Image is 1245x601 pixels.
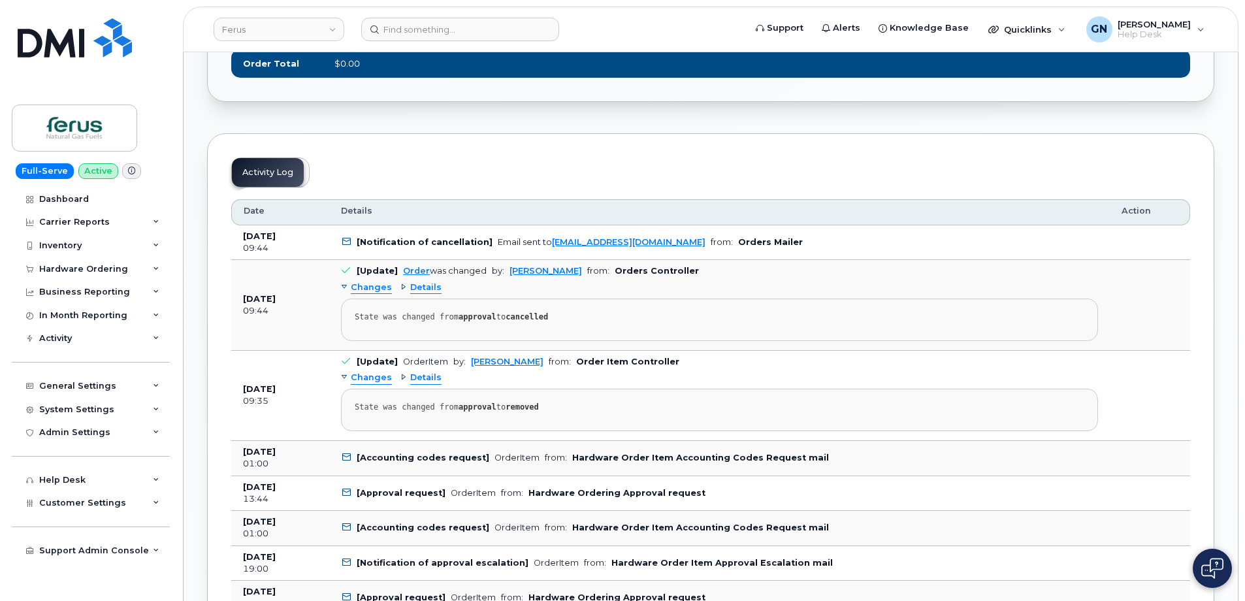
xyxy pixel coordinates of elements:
[545,453,567,463] span: from:
[243,458,317,470] div: 01:00
[243,57,299,70] label: Order Total
[243,294,276,304] b: [DATE]
[357,357,398,366] b: [Update]
[1091,22,1107,37] span: GN
[615,266,699,276] b: Orders Controller
[498,237,705,247] div: Email sent to
[341,205,372,217] span: Details
[869,15,978,41] a: Knowledge Base
[351,372,392,384] span: Changes
[451,488,496,498] div: OrderItem
[243,528,317,540] div: 01:00
[243,482,276,492] b: [DATE]
[506,312,548,321] strong: cancelled
[552,237,705,247] a: [EMAIL_ADDRESS][DOMAIN_NAME]
[355,312,1084,322] div: State was changed from to
[534,558,579,568] div: OrderItem
[979,16,1075,42] div: Quicklinks
[1118,29,1191,40] span: Help Desk
[813,15,869,41] a: Alerts
[1110,199,1190,225] th: Action
[1077,16,1214,42] div: Geoffrey Newport
[572,523,829,532] b: Hardware Order Item Accounting Codes Request mail
[584,558,606,568] span: from:
[243,563,317,575] div: 19:00
[243,447,276,457] b: [DATE]
[243,242,317,254] div: 09:44
[244,205,265,217] span: Date
[410,282,442,294] span: Details
[587,266,609,276] span: from:
[572,453,829,463] b: Hardware Order Item Accounting Codes Request mail
[471,357,543,366] a: [PERSON_NAME]
[1118,19,1191,29] span: [PERSON_NAME]
[492,266,504,276] span: by:
[243,231,276,241] b: [DATE]
[361,18,559,41] input: Find something...
[357,523,489,532] b: [Accounting codes request]
[506,402,539,412] strong: removed
[528,488,705,498] b: Hardware Ordering Approval request
[738,237,803,247] b: Orders Mailer
[545,523,567,532] span: from:
[357,488,445,498] b: [Approval request]
[459,312,496,321] strong: approval
[334,58,360,69] span: $0.00
[576,357,679,366] b: Order Item Controller
[833,22,860,35] span: Alerts
[890,22,969,35] span: Knowledge Base
[747,15,813,41] a: Support
[355,402,1084,412] div: State was changed from to
[243,517,276,527] b: [DATE]
[243,552,276,562] b: [DATE]
[459,402,496,412] strong: approval
[494,523,540,532] div: OrderItem
[243,493,317,505] div: 13:44
[453,357,466,366] span: by:
[501,488,523,498] span: from:
[1201,558,1223,579] img: Open chat
[243,395,317,407] div: 09:35
[410,372,442,384] span: Details
[351,282,392,294] span: Changes
[214,18,344,41] a: Ferus
[403,357,448,366] div: OrderItem
[509,266,582,276] a: [PERSON_NAME]
[403,266,487,276] div: was changed
[403,266,430,276] a: Order
[243,384,276,394] b: [DATE]
[711,237,733,247] span: from:
[549,357,571,366] span: from:
[243,305,317,317] div: 09:44
[357,453,489,463] b: [Accounting codes request]
[494,453,540,463] div: OrderItem
[611,558,833,568] b: Hardware Order Item Approval Escalation mail
[1004,24,1052,35] span: Quicklinks
[357,558,528,568] b: [Notification of approval escalation]
[243,587,276,596] b: [DATE]
[357,266,398,276] b: [Update]
[767,22,803,35] span: Support
[357,237,493,247] b: [Notification of cancellation]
